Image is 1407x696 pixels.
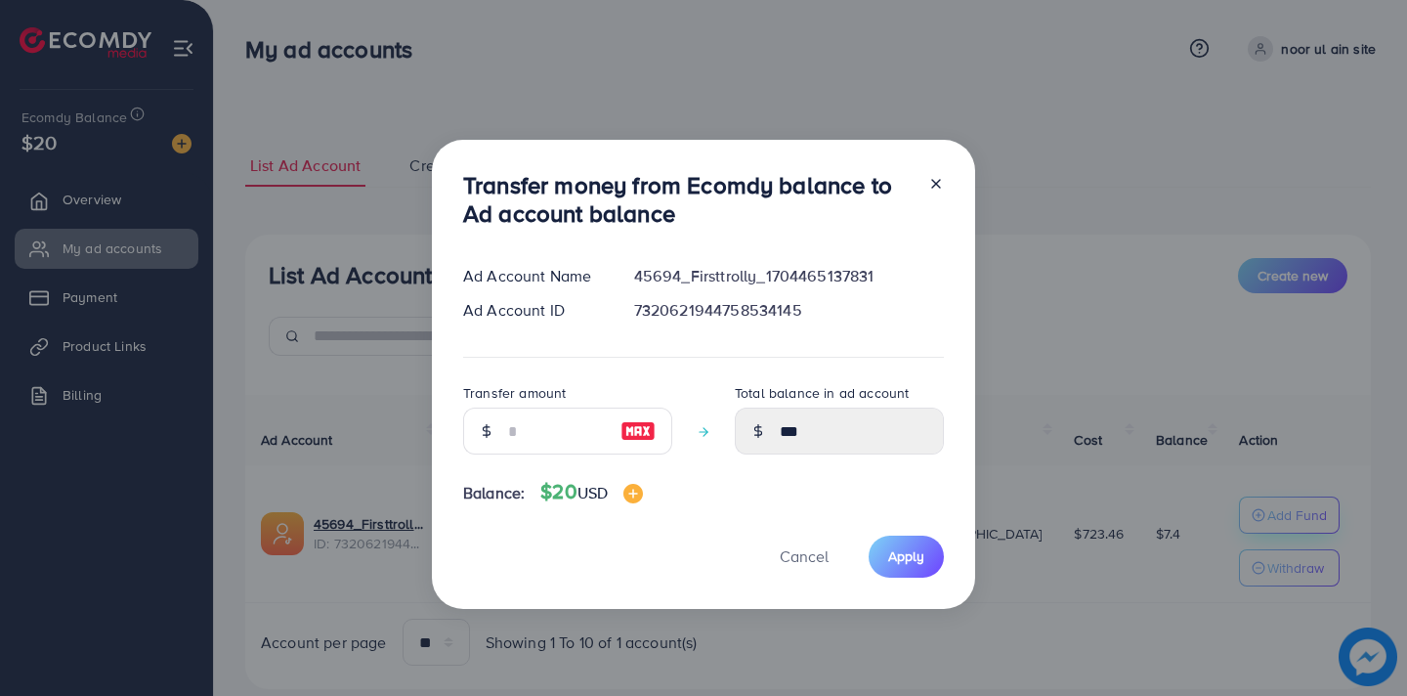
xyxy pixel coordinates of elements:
div: 45694_Firsttrolly_1704465137831 [618,265,959,287]
span: USD [577,482,608,503]
button: Apply [869,536,944,578]
img: image [623,484,643,503]
span: Apply [888,546,924,566]
img: image [620,419,656,443]
div: Ad Account ID [448,299,618,322]
button: Cancel [755,536,853,578]
label: Total balance in ad account [735,383,909,403]
label: Transfer amount [463,383,566,403]
div: 7320621944758534145 [618,299,959,322]
h3: Transfer money from Ecomdy balance to Ad account balance [463,171,913,228]
h4: $20 [540,480,643,504]
span: Balance: [463,482,525,504]
span: Cancel [780,545,829,567]
div: Ad Account Name [448,265,618,287]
